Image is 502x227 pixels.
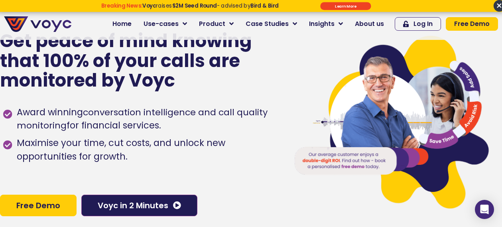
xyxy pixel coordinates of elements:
[4,16,71,32] img: voyc-full-logo
[250,2,278,10] strong: Bird & Bird
[475,200,494,219] div: Open Intercom Messenger
[101,2,142,10] strong: Breaking News:
[193,16,240,32] a: Product
[142,2,156,10] strong: Voyc
[395,17,441,31] a: Log In
[81,195,197,216] a: Voyc in 2 Minutes
[16,201,60,209] span: Free Demo
[309,19,335,29] span: Insights
[15,106,278,133] span: Award winning for financial services.
[454,21,490,27] span: Free Demo
[138,16,193,32] a: Use-cases
[17,106,268,132] h1: conversation intelligence and call quality monitoring
[413,21,433,27] span: Log In
[320,2,371,10] div: Submit
[199,19,225,29] span: Product
[240,16,303,32] a: Case Studies
[98,201,168,209] span: Voyc in 2 Minutes
[15,136,278,164] span: Maximise your time, cut costs, and unlock new opportunities for growth.
[446,17,498,31] a: Free Demo
[303,16,349,32] a: Insights
[246,19,289,29] span: Case Studies
[349,16,390,32] a: About us
[142,2,278,10] span: raises - advised by
[144,19,179,29] span: Use-cases
[106,16,138,32] a: Home
[74,2,305,15] div: Breaking News: Voyc raises $2M Seed Round - advised by Bird & Bird
[172,2,217,10] strong: $2M Seed Round
[355,19,384,29] span: About us
[112,19,132,29] span: Home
